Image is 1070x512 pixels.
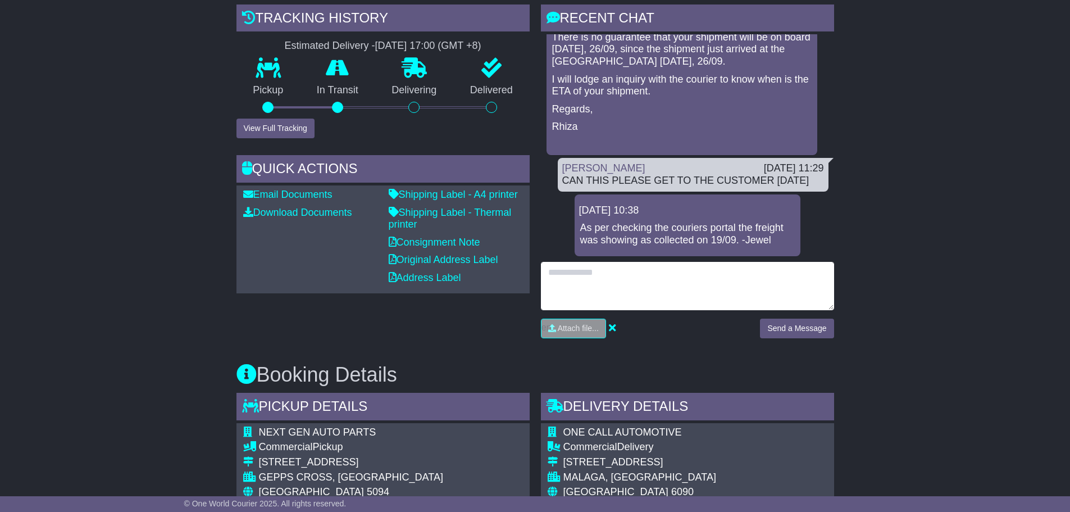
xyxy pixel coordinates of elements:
[552,121,812,133] p: Rhiza
[552,103,812,116] p: Regards,
[259,456,513,469] div: [STREET_ADDRESS]
[259,427,376,438] span: NEXT GEN AUTO PARTS
[389,254,498,265] a: Original Address Label
[389,237,480,248] a: Consignment Note
[236,393,530,423] div: Pickup Details
[764,162,824,175] div: [DATE] 11:29
[541,4,834,35] div: RECENT CHAT
[389,207,512,230] a: Shipping Label - Thermal printer
[389,189,518,200] a: Shipping Label - A4 printer
[562,162,645,174] a: [PERSON_NAME]
[259,441,313,452] span: Commercial
[236,4,530,35] div: Tracking history
[453,84,530,97] p: Delivered
[375,40,481,52] div: [DATE] 17:00 (GMT +8)
[300,84,375,97] p: In Transit
[236,364,834,386] h3: Booking Details
[580,222,795,246] p: As per checking the couriers portal the freight was showing as collected on 19/09. -Jewel
[236,84,300,97] p: Pickup
[563,441,818,454] div: Delivery
[243,207,352,218] a: Download Documents
[579,205,796,217] div: [DATE] 10:38
[563,427,682,438] span: ONE CALL AUTOMOTIVE
[671,486,694,497] span: 6090
[760,319,834,338] button: Send a Message
[562,175,824,187] div: CAN THIS PLEASE GET TO THE CUSTOMER [DATE]
[259,441,513,454] div: Pickup
[243,189,333,200] a: Email Documents
[375,84,454,97] p: Delivering
[236,40,530,52] div: Estimated Delivery -
[236,155,530,185] div: Quick Actions
[552,31,812,68] p: There is no guarantee that your shipment will be on board [DATE], 26/09, since the shipment just ...
[389,272,461,283] a: Address Label
[184,499,347,508] span: © One World Courier 2025. All rights reserved.
[552,74,812,98] p: I will lodge an inquiry with the courier to know when is the ETA of your shipment.
[236,119,315,138] button: View Full Tracking
[563,472,818,484] div: MALAGA, [GEOGRAPHIC_DATA]
[259,472,513,484] div: GEPPS CROSS, [GEOGRAPHIC_DATA]
[563,441,617,452] span: Commercial
[563,486,668,497] span: [GEOGRAPHIC_DATA]
[563,456,818,469] div: [STREET_ADDRESS]
[541,393,834,423] div: Delivery Details
[367,486,389,497] span: 5094
[259,486,364,497] span: [GEOGRAPHIC_DATA]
